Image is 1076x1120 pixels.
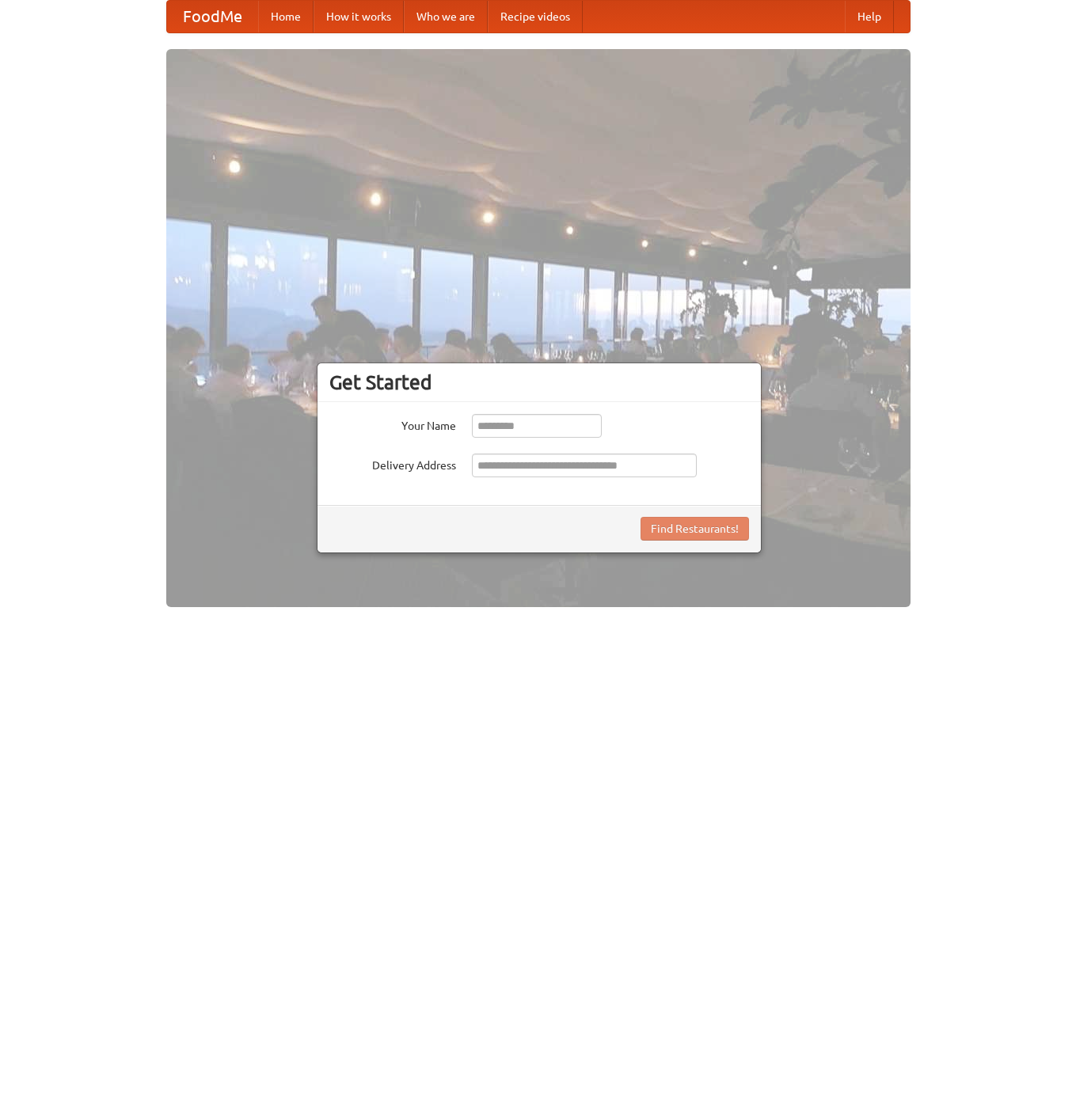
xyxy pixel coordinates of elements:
[329,370,749,394] h3: Get Started
[488,1,583,32] a: Recipe videos
[404,1,488,32] a: Who we are
[258,1,314,32] a: Home
[314,1,404,32] a: How it works
[845,1,894,32] a: Help
[329,414,456,434] label: Your Name
[167,1,258,32] a: FoodMe
[329,454,456,473] label: Delivery Address
[641,517,749,541] button: Find Restaurants!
